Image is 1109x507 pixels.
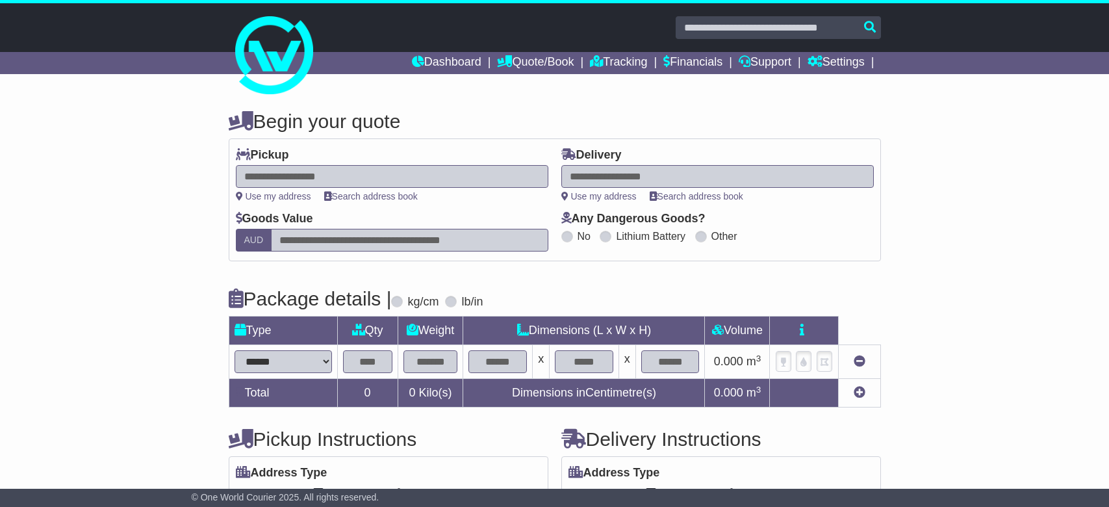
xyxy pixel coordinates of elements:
label: Lithium Battery [616,230,685,242]
a: Settings [808,52,865,74]
span: Residential [236,484,299,504]
label: Other [711,230,737,242]
h4: Package details | [229,288,392,309]
label: Address Type [236,466,327,480]
a: Quote/Book [497,52,574,74]
td: Total [229,379,337,408]
label: AUD [236,229,272,252]
a: Use my address [236,191,311,201]
h4: Pickup Instructions [229,428,548,450]
a: Search address book [324,191,418,201]
span: © One World Courier 2025. All rights reserved. [192,492,379,502]
a: Support [739,52,791,74]
a: Search address book [650,191,743,201]
sup: 3 [756,354,761,363]
td: Weight [398,317,463,345]
span: 0.000 [714,386,743,399]
td: Dimensions in Centimetre(s) [463,379,705,408]
label: Delivery [561,148,622,162]
a: Tracking [590,52,647,74]
span: m [746,386,761,399]
label: Any Dangerous Goods? [561,212,706,226]
td: Kilo(s) [398,379,463,408]
span: Air & Sea Depot [725,484,813,504]
span: Commercial [312,484,379,504]
td: Dimensions (L x W x H) [463,317,705,345]
span: Air & Sea Depot [392,484,480,504]
a: Dashboard [412,52,481,74]
a: Remove this item [854,355,865,368]
td: Volume [705,317,770,345]
span: 0.000 [714,355,743,368]
a: Use my address [561,191,637,201]
h4: Begin your quote [229,110,881,132]
span: 0 [409,386,415,399]
span: Residential [568,484,631,504]
td: Qty [337,317,398,345]
label: Address Type [568,466,660,480]
label: Pickup [236,148,289,162]
a: Add new item [854,386,865,399]
a: Financials [663,52,722,74]
span: Commercial [644,484,712,504]
label: kg/cm [407,295,439,309]
label: lb/in [461,295,483,309]
label: No [578,230,591,242]
td: x [618,345,635,379]
label: Goods Value [236,212,313,226]
td: Type [229,317,337,345]
td: 0 [337,379,398,408]
sup: 3 [756,385,761,395]
h4: Delivery Instructions [561,428,881,450]
td: x [533,345,550,379]
span: m [746,355,761,368]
